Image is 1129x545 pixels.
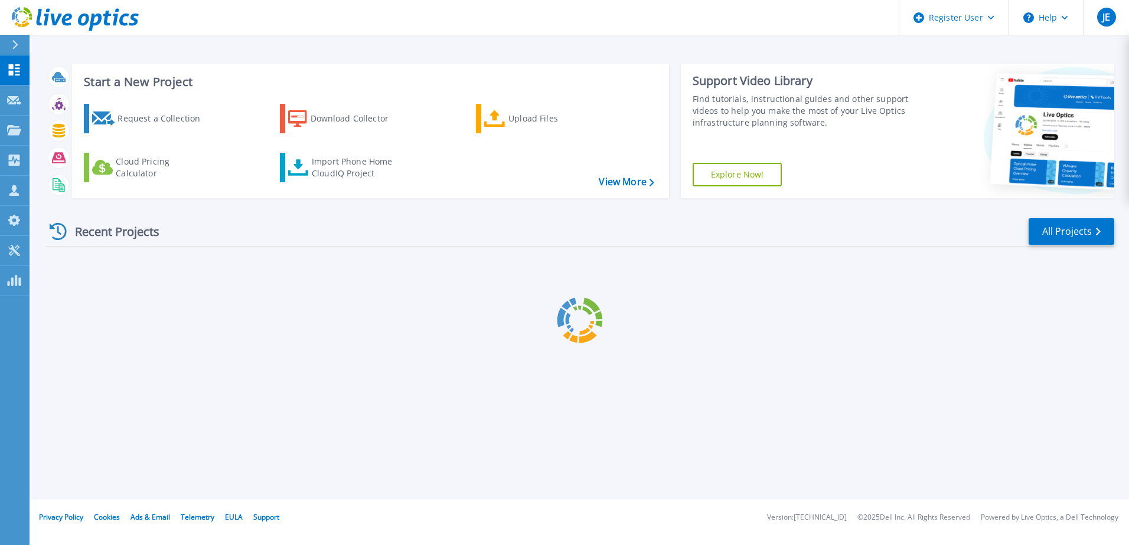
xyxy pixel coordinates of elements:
a: Ads & Email [130,512,170,522]
a: Privacy Policy [39,512,83,522]
li: Version: [TECHNICAL_ID] [767,514,847,521]
div: Request a Collection [118,107,212,130]
li: © 2025 Dell Inc. All Rights Reserved [857,514,970,521]
h3: Start a New Project [84,75,654,88]
div: Upload Files [508,107,603,130]
a: Cloud Pricing Calculator [84,153,216,182]
a: All Projects [1029,218,1114,245]
div: Find tutorials, instructional guides and other support videos to help you make the most of your L... [693,93,913,129]
a: EULA [225,512,243,522]
li: Powered by Live Optics, a Dell Technology [981,514,1118,521]
div: Cloud Pricing Calculator [116,156,210,179]
a: View More [599,176,654,188]
a: Telemetry [181,512,214,522]
div: Import Phone Home CloudIQ Project [312,156,404,179]
a: Request a Collection [84,104,216,133]
span: JE [1102,12,1110,22]
a: Explore Now! [693,163,782,186]
a: Support [253,512,279,522]
a: Cookies [94,512,120,522]
a: Download Collector [280,104,412,133]
div: Recent Projects [45,217,175,246]
div: Support Video Library [693,73,913,88]
a: Upload Files [476,104,608,133]
div: Download Collector [311,107,405,130]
